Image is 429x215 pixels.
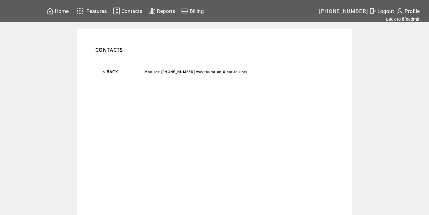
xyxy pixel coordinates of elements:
[121,8,142,14] span: Contacts
[113,7,120,15] img: contacts.svg
[148,7,156,15] img: chart.svg
[112,6,143,16] a: Contacts
[148,6,176,16] a: Reports
[102,69,118,74] a: < BACK
[157,8,175,14] span: Reports
[55,8,69,14] span: Home
[86,8,107,14] span: Features
[378,8,394,14] span: Logout
[180,6,205,16] a: Billing
[75,6,85,16] img: features.svg
[181,7,188,15] img: creidtcard.svg
[45,6,70,16] a: Home
[396,7,403,15] img: profile.svg
[95,47,123,53] span: CONTACTS
[74,5,108,17] a: Features
[369,7,376,15] img: exit.svg
[319,8,368,14] span: [PHONE_NUMBER]
[190,8,204,14] span: Billing
[395,6,420,16] a: Profile
[405,8,420,14] span: Profile
[386,17,421,22] a: Back to lifeadmin
[46,7,54,15] img: home.svg
[368,6,395,16] a: Logout
[145,70,247,74] span: Mobile# [PHONE_NUMBER] was found on 0 opt-in lists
